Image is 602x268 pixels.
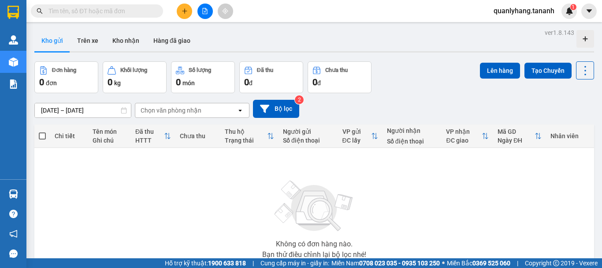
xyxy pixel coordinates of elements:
[9,230,18,238] span: notification
[342,137,371,144] div: ĐC lấy
[447,258,510,268] span: Miền Bắc
[517,258,518,268] span: |
[222,8,228,14] span: aim
[553,260,559,266] span: copyright
[550,132,590,140] div: Nhân viên
[35,103,131,117] input: Select a date range.
[545,28,574,38] div: ver 1.8.143
[180,132,216,140] div: Chưa thu
[317,79,321,87] span: đ
[565,7,573,15] img: icon-new-feature
[37,8,43,14] span: search
[480,63,520,79] button: Lên hàng
[114,79,121,87] span: kg
[257,67,273,73] div: Đã thu
[108,77,112,87] span: 0
[171,61,235,93] button: Số lượng0món
[70,30,105,51] button: Trên xe
[141,106,201,115] div: Chọn văn phòng nhận
[131,125,175,148] th: Toggle SortBy
[283,137,334,144] div: Số điện thoại
[338,125,383,148] th: Toggle SortBy
[244,77,249,87] span: 0
[498,137,535,144] div: Ngày ĐH
[93,128,126,135] div: Tên món
[295,95,304,104] sup: 2
[576,30,594,48] div: Tạo kho hàng mới
[197,4,213,19] button: file-add
[572,4,575,10] span: 1
[9,189,18,199] img: warehouse-icon
[498,128,535,135] div: Mã GD
[249,79,253,87] span: đ
[177,4,192,19] button: plus
[202,8,208,14] span: file-add
[182,8,188,14] span: plus
[225,137,267,144] div: Trạng thái
[331,258,440,268] span: Miền Nam
[189,67,211,73] div: Số lượng
[442,125,493,148] th: Toggle SortBy
[46,79,57,87] span: đơn
[55,132,84,140] div: Chi tiết
[39,77,44,87] span: 0
[120,67,147,73] div: Khối lượng
[472,260,510,267] strong: 0369 525 060
[260,258,329,268] span: Cung cấp máy in - giấy in:
[237,107,244,114] svg: open
[253,258,254,268] span: |
[359,260,440,267] strong: 0708 023 035 - 0935 103 250
[325,67,348,73] div: Chưa thu
[312,77,317,87] span: 0
[387,138,438,145] div: Số điện thoại
[342,128,371,135] div: VP gửi
[524,63,572,79] button: Tạo Chuyến
[9,249,18,258] span: message
[585,7,593,15] span: caret-down
[146,30,197,51] button: Hàng đã giao
[9,57,18,67] img: warehouse-icon
[387,127,438,134] div: Người nhận
[182,79,195,87] span: món
[48,6,152,16] input: Tìm tên, số ĐT hoặc mã đơn
[105,30,146,51] button: Kho nhận
[570,4,576,10] sup: 1
[283,128,334,135] div: Người gửi
[446,128,482,135] div: VP nhận
[9,35,18,45] img: warehouse-icon
[262,251,366,258] div: Bạn thử điều chỉnh lại bộ lọc nhé!
[493,125,546,148] th: Toggle SortBy
[135,137,164,144] div: HTTT
[52,67,76,73] div: Đơn hàng
[135,128,164,135] div: Đã thu
[220,125,279,148] th: Toggle SortBy
[9,79,18,89] img: solution-icon
[253,100,299,118] button: Bộ lọc
[239,61,303,93] button: Đã thu0đ
[34,61,98,93] button: Đơn hàng0đơn
[446,137,482,144] div: ĐC giao
[442,261,445,265] span: ⚪️
[7,6,19,19] img: logo-vxr
[270,175,358,237] img: svg+xml;base64,PHN2ZyBjbGFzcz0ibGlzdC1wbHVnX19zdmciIHhtbG5zPSJodHRwOi8vd3d3LnczLm9yZy8yMDAwL3N2Zy...
[165,258,246,268] span: Hỗ trợ kỹ thuật:
[218,4,233,19] button: aim
[581,4,597,19] button: caret-down
[93,137,126,144] div: Ghi chú
[308,61,372,93] button: Chưa thu0đ
[225,128,267,135] div: Thu hộ
[276,241,353,248] div: Không có đơn hàng nào.
[487,5,561,16] span: quanlyhang.tananh
[176,77,181,87] span: 0
[9,210,18,218] span: question-circle
[103,61,167,93] button: Khối lượng0kg
[208,260,246,267] strong: 1900 633 818
[34,30,70,51] button: Kho gửi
